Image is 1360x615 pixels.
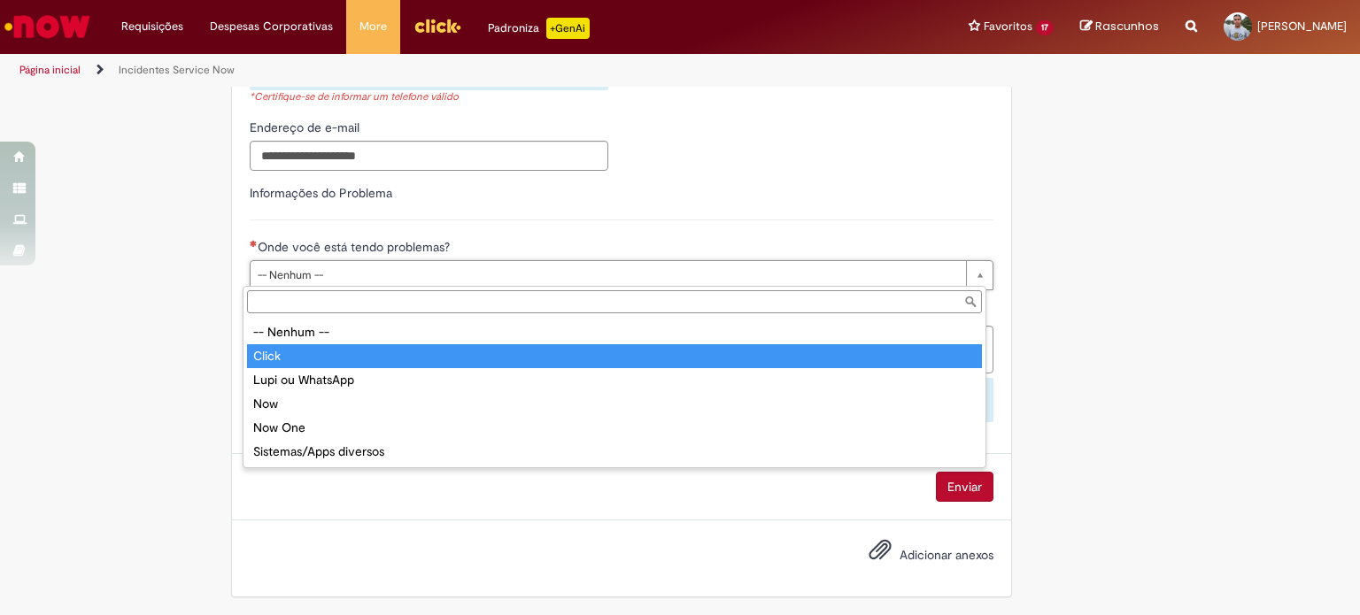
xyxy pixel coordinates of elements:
[247,416,982,440] div: Now One
[247,344,982,368] div: Click
[247,392,982,416] div: Now
[243,317,985,467] ul: Onde você está tendo problemas?
[247,440,982,464] div: Sistemas/Apps diversos
[247,320,982,344] div: -- Nenhum --
[247,368,982,392] div: Lupi ou WhatsApp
